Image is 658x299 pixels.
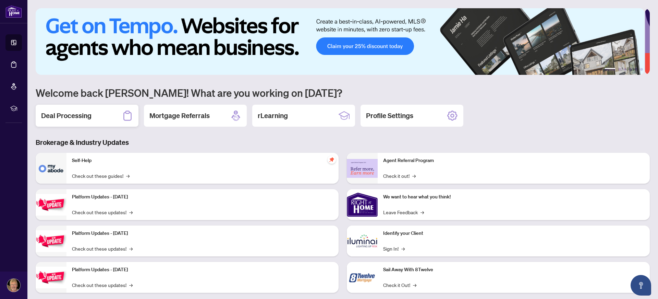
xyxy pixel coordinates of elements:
h1: Welcome back [PERSON_NAME]! What are you working on [DATE]? [36,86,650,99]
img: Platform Updates - June 23, 2025 [36,267,66,288]
span: → [401,245,405,252]
img: Slide 0 [36,8,645,75]
p: Platform Updates - [DATE] [72,266,333,274]
img: logo [5,5,22,18]
span: → [412,172,416,180]
span: → [126,172,130,180]
a: Check out these updates!→ [72,281,133,289]
button: 6 [640,68,643,71]
img: We want to hear what you think! [347,189,378,220]
button: Open asap [631,275,651,296]
img: Sail Away With 8Twelve [347,262,378,293]
p: Platform Updates - [DATE] [72,230,333,237]
span: → [129,208,133,216]
a: Check out these guides!→ [72,172,130,180]
a: Sign In!→ [383,245,405,252]
button: 3 [624,68,626,71]
button: 2 [618,68,621,71]
img: Agent Referral Program [347,159,378,178]
img: Identify your Client [347,226,378,256]
span: → [129,281,133,289]
img: Platform Updates - July 8, 2025 [36,230,66,252]
a: Check out these updates!→ [72,245,133,252]
span: pushpin [328,156,336,164]
p: Identify your Client [383,230,644,237]
a: Check it out!→ [383,172,416,180]
button: 5 [635,68,637,71]
p: Self-Help [72,157,333,164]
button: 4 [629,68,632,71]
span: → [413,281,416,289]
h3: Brokerage & Industry Updates [36,138,650,147]
p: We want to hear what you think! [383,193,644,201]
h2: Profile Settings [366,111,413,120]
span: → [421,208,424,216]
p: Platform Updates - [DATE] [72,193,333,201]
h2: Deal Processing [41,111,92,120]
a: Check out these updates!→ [72,208,133,216]
span: → [129,245,133,252]
p: Agent Referral Program [383,157,644,164]
h2: Mortgage Referrals [149,111,210,120]
a: Check it Out!→ [383,281,416,289]
img: Platform Updates - July 21, 2025 [36,194,66,216]
h2: rLearning [258,111,288,120]
p: Sail Away With 8Twelve [383,266,644,274]
img: Profile Icon [7,279,20,292]
img: Self-Help [36,153,66,184]
a: Leave Feedback→ [383,208,424,216]
button: 1 [605,68,616,71]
